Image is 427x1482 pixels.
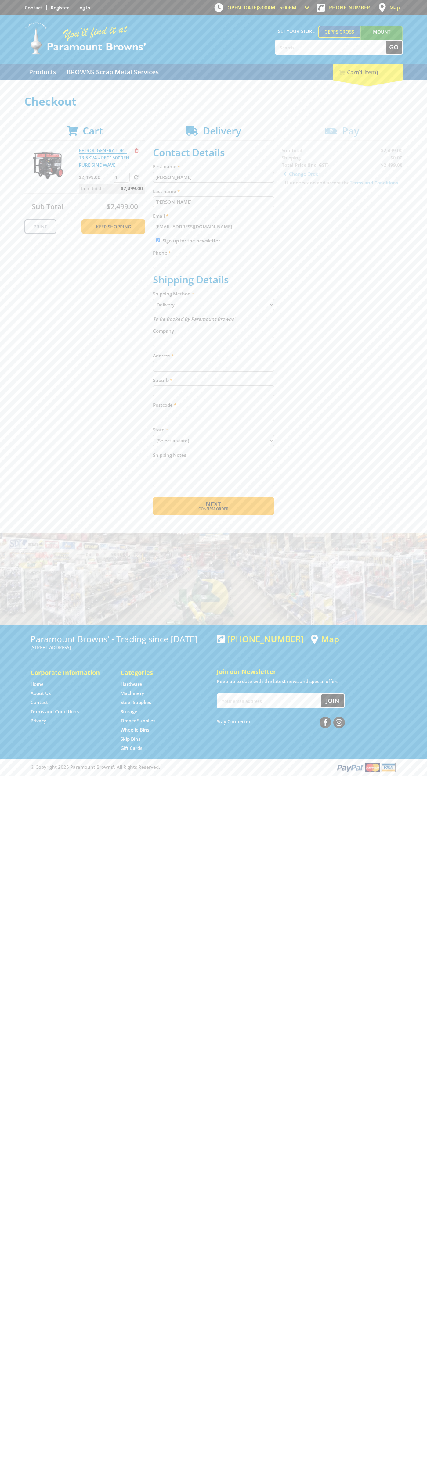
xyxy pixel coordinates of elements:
[153,497,274,515] button: Next Confirm order
[31,690,51,696] a: Go to the About Us page
[321,694,344,707] button: Join
[121,718,155,724] a: Go to the Timber Supplies page
[153,410,274,421] input: Please enter your postcode.
[153,196,274,207] input: Please enter your last name.
[275,26,318,37] span: Set your store
[121,708,137,715] a: Go to the Storage page
[217,634,304,644] div: [PHONE_NUMBER]
[31,668,108,677] h5: Corporate Information
[153,426,274,433] label: State
[31,644,211,651] p: [STREET_ADDRESS]
[153,249,274,256] label: Phone
[333,64,403,80] div: Cart
[153,163,274,170] label: First name
[121,745,142,751] a: Go to the Gift Cards page
[77,5,90,11] a: Log in
[258,4,296,11] span: 8:00am - 5:00pm
[360,26,403,49] a: Mount [PERSON_NAME]
[24,219,56,234] a: Print
[79,147,129,168] a: PETROL GENERATOR - 13.5KVA - PEG15000EH PURE SINE WAVE
[153,299,274,310] select: Please select a shipping method.
[206,500,221,508] span: Next
[336,762,397,773] img: PayPal, Mastercard, Visa accepted
[153,147,274,158] h2: Contact Details
[275,41,386,54] input: Search
[31,708,79,715] a: Go to the Terms and Conditions page
[217,714,345,729] div: Stay Connected
[121,690,144,696] a: Go to the Machinery page
[31,681,44,687] a: Go to the Home page
[153,316,235,322] em: To Be Booked By Paramount Browns'
[24,95,403,108] h1: Checkout
[217,678,397,685] p: Keep up to date with the latest news and special offers.
[121,727,149,733] a: Go to the Wheelie Bins page
[163,238,220,244] label: Sign up for the newsletter
[311,634,339,644] a: View a map of Gepps Cross location
[121,668,198,677] h5: Categories
[153,327,274,335] label: Company
[153,361,274,372] input: Please enter your address.
[31,718,46,724] a: Go to the Privacy page
[217,694,321,707] input: Your email address
[153,451,274,459] label: Shipping Notes
[25,5,42,11] a: Go to the Contact page
[31,699,48,706] a: Go to the Contact page
[153,401,274,409] label: Postcode
[153,212,274,220] label: Email
[121,681,142,687] a: Go to the Hardware page
[121,184,143,193] span: $2,499.00
[153,258,274,269] input: Please enter your telephone number.
[153,290,274,297] label: Shipping Method
[153,377,274,384] label: Suburb
[62,64,163,80] a: Go to the BROWNS Scrap Metal Services page
[51,5,69,11] a: Go to the registration page
[79,184,145,193] p: Item total:
[107,202,138,211] span: $2,499.00
[153,435,274,446] select: Please select your state.
[153,385,274,396] input: Please enter your suburb.
[121,736,140,742] a: Go to the Skip Bins page
[153,188,274,195] label: Last name
[203,124,241,137] span: Delivery
[24,762,403,773] div: ® Copyright 2025 Paramount Browns'. All Rights Reserved.
[153,221,274,232] input: Please enter your email address.
[24,21,147,55] img: Paramount Browns'
[32,202,63,211] span: Sub Total
[24,64,61,80] a: Go to the Products page
[318,26,360,38] a: Gepps Cross
[358,69,378,76] span: (1 item)
[217,668,397,676] h5: Join our Newsletter
[166,507,261,511] span: Confirm order
[31,634,211,644] h3: Paramount Browns' - Trading since [DATE]
[83,124,103,137] span: Cart
[121,699,151,706] a: Go to the Steel Supplies page
[30,147,67,183] img: PETROL GENERATOR - 13.5KVA - PEG15000EH PURE SINE WAVE
[81,219,145,234] a: Keep Shopping
[153,172,274,183] input: Please enter your first name.
[79,174,111,181] p: $2,499.00
[135,147,139,153] a: Remove from cart
[386,41,402,54] button: Go
[227,4,296,11] span: OPEN [DATE]
[153,352,274,359] label: Address
[153,274,274,285] h2: Shipping Details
